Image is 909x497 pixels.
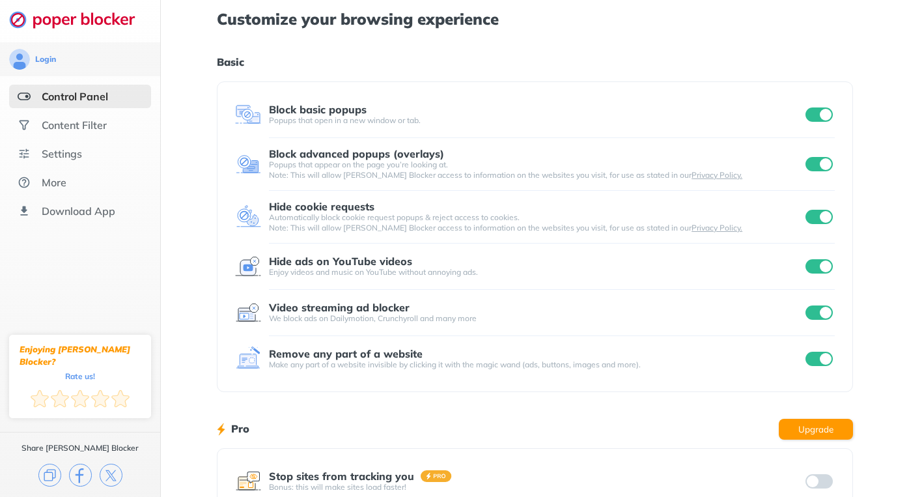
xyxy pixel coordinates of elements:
h1: Pro [231,420,249,437]
h1: Basic [217,53,853,70]
div: Stop sites from tracking you [269,470,414,482]
img: social.svg [18,119,31,132]
div: Hide cookie requests [269,201,374,212]
img: lighting bolt [217,421,225,437]
div: Enjoying [PERSON_NAME] Blocker? [20,343,141,368]
div: Automatically block cookie request popups & reject access to cookies. Note: This will allow [PERS... [269,212,803,233]
img: x.svg [100,464,122,487]
div: Settings [42,147,82,160]
h1: Customize your browsing experience [217,10,853,27]
div: More [42,176,66,189]
div: Make any part of a website invisible by clicking it with the magic wand (ads, buttons, images and... [269,360,803,370]
img: feature icon [235,102,261,128]
div: Control Panel [42,90,108,103]
img: pro-badge.svg [421,470,452,482]
div: Remove any part of a website [269,348,423,360]
div: Hide ads on YouTube videos [269,255,412,267]
img: settings.svg [18,147,31,160]
img: feature icon [235,204,261,230]
div: Share [PERSON_NAME] Blocker [21,443,139,453]
div: Login [35,54,56,64]
div: Rate us! [65,373,95,379]
img: logo-webpage.svg [9,10,149,29]
div: We block ads on Dailymotion, Crunchyroll and many more [269,313,803,324]
img: feature icon [235,346,261,372]
img: feature icon [235,253,261,279]
img: features-selected.svg [18,90,31,103]
div: Bonus: this will make sites load faster! [269,482,803,492]
div: Popups that appear on the page you’re looking at. Note: This will allow [PERSON_NAME] Blocker acc... [269,160,803,180]
div: Download App [42,205,115,218]
a: Privacy Policy. [692,223,742,233]
img: feature icon [235,468,261,494]
img: copy.svg [38,464,61,487]
img: facebook.svg [69,464,92,487]
div: Block basic popups [269,104,367,115]
img: download-app.svg [18,205,31,218]
img: feature icon [235,300,261,326]
div: Block advanced popups (overlays) [269,148,444,160]
img: about.svg [18,176,31,189]
div: Video streaming ad blocker [269,302,410,313]
img: feature icon [235,151,261,177]
div: Popups that open in a new window or tab. [269,115,803,126]
img: avatar.svg [9,49,30,70]
button: Upgrade [779,419,853,440]
div: Content Filter [42,119,107,132]
a: Privacy Policy. [692,170,742,180]
div: Enjoy videos and music on YouTube without annoying ads. [269,267,803,277]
